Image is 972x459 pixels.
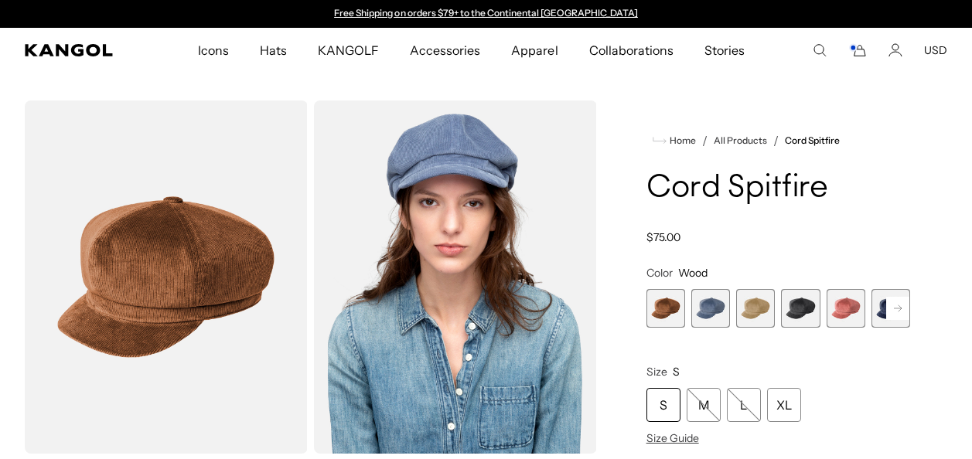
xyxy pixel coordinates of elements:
[511,28,558,73] span: Apparel
[667,135,696,146] span: Home
[646,289,685,328] label: Wood
[924,43,947,57] button: USD
[327,8,646,20] div: Announcement
[691,289,730,328] div: 2 of 9
[646,172,910,206] h1: Cord Spitfire
[646,365,667,379] span: Size
[574,28,689,73] a: Collaborations
[496,28,573,73] a: Apparel
[646,230,680,244] span: $75.00
[871,289,910,328] label: Navy
[767,388,801,422] div: XL
[696,131,708,150] li: /
[767,131,779,150] li: /
[646,131,910,150] nav: breadcrumbs
[327,8,646,20] div: 1 of 2
[646,266,673,280] span: Color
[653,134,696,148] a: Home
[827,289,865,328] div: 5 of 9
[785,135,840,146] a: Cord Spitfire
[781,289,820,328] div: 4 of 9
[25,100,308,454] img: color-wood
[781,289,820,328] label: Black
[25,44,130,56] a: Kangol
[25,100,597,454] product-gallery: Gallery Viewer
[871,289,910,328] div: 6 of 9
[244,28,302,73] a: Hats
[182,28,244,73] a: Icons
[736,289,775,328] div: 3 of 9
[198,28,229,73] span: Icons
[673,365,680,379] span: S
[691,289,730,328] label: Denim Blue
[714,135,767,146] a: All Products
[646,388,680,422] div: S
[689,28,760,73] a: Stories
[704,28,745,73] span: Stories
[327,8,646,20] slideshow-component: Announcement bar
[260,28,287,73] span: Hats
[888,43,902,57] a: Account
[687,388,721,422] div: M
[813,43,827,57] summary: Search here
[646,289,685,328] div: 1 of 9
[678,266,708,280] span: Wood
[302,28,394,73] a: KANGOLF
[589,28,674,73] span: Collaborations
[334,7,638,19] a: Free Shipping on orders $79+ to the Continental [GEOGRAPHIC_DATA]
[848,43,867,57] button: Cart
[314,100,597,454] img: denim-blue
[727,388,761,422] div: L
[318,28,379,73] span: KANGOLF
[410,28,480,73] span: Accessories
[736,289,775,328] label: Beige
[394,28,496,73] a: Accessories
[827,289,865,328] label: Blush
[646,431,699,445] span: Size Guide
